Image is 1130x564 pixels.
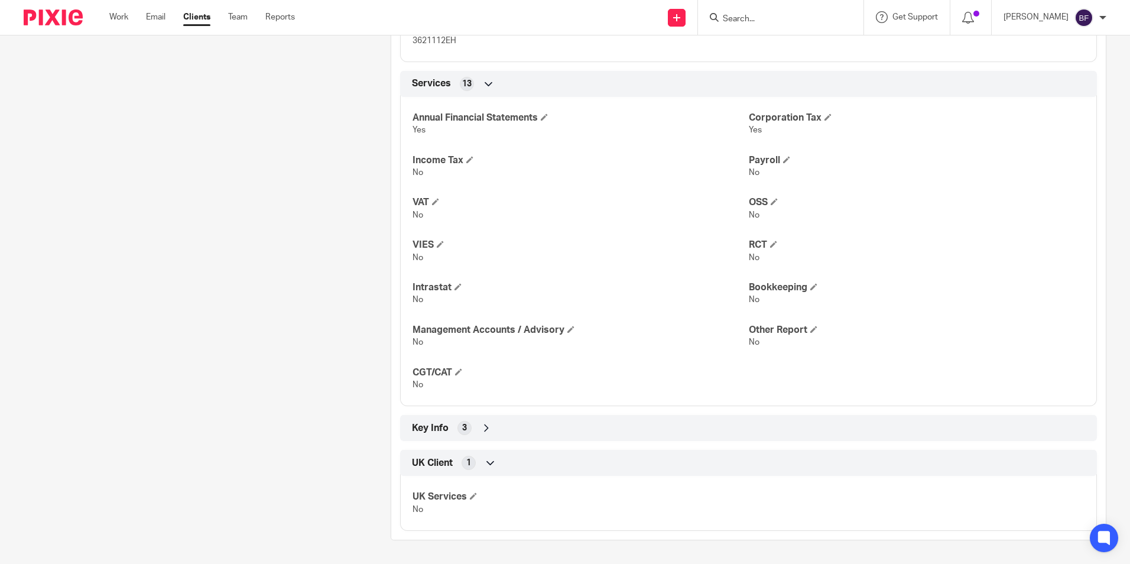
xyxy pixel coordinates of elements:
[749,154,1084,167] h4: Payroll
[413,196,748,209] h4: VAT
[228,11,248,23] a: Team
[109,11,128,23] a: Work
[892,13,938,21] span: Get Support
[749,168,759,177] span: No
[462,78,472,90] span: 13
[413,126,426,134] span: Yes
[749,338,759,346] span: No
[413,338,423,346] span: No
[749,239,1084,251] h4: RCT
[413,281,748,294] h4: Intrastat
[462,422,467,434] span: 3
[749,211,759,219] span: No
[749,324,1084,336] h4: Other Report
[412,457,453,469] span: UK Client
[749,281,1084,294] h4: Bookkeeping
[749,296,759,304] span: No
[146,11,165,23] a: Email
[749,254,759,262] span: No
[413,211,423,219] span: No
[413,239,748,251] h4: VIES
[749,126,762,134] span: Yes
[749,112,1084,124] h4: Corporation Tax
[413,154,748,167] h4: Income Tax
[413,505,423,514] span: No
[413,254,423,262] span: No
[24,9,83,25] img: Pixie
[413,324,748,336] h4: Management Accounts / Advisory
[749,196,1084,209] h4: OSS
[413,491,748,503] h4: UK Services
[413,37,456,45] span: 3621112EH
[413,367,748,379] h4: CGT/CAT
[412,77,451,90] span: Services
[265,11,295,23] a: Reports
[722,14,828,25] input: Search
[1004,11,1069,23] p: [PERSON_NAME]
[413,112,748,124] h4: Annual Financial Statements
[1074,8,1093,27] img: svg%3E
[413,168,423,177] span: No
[466,457,471,469] span: 1
[183,11,210,23] a: Clients
[413,381,423,389] span: No
[413,296,423,304] span: No
[412,422,449,435] span: Key Info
